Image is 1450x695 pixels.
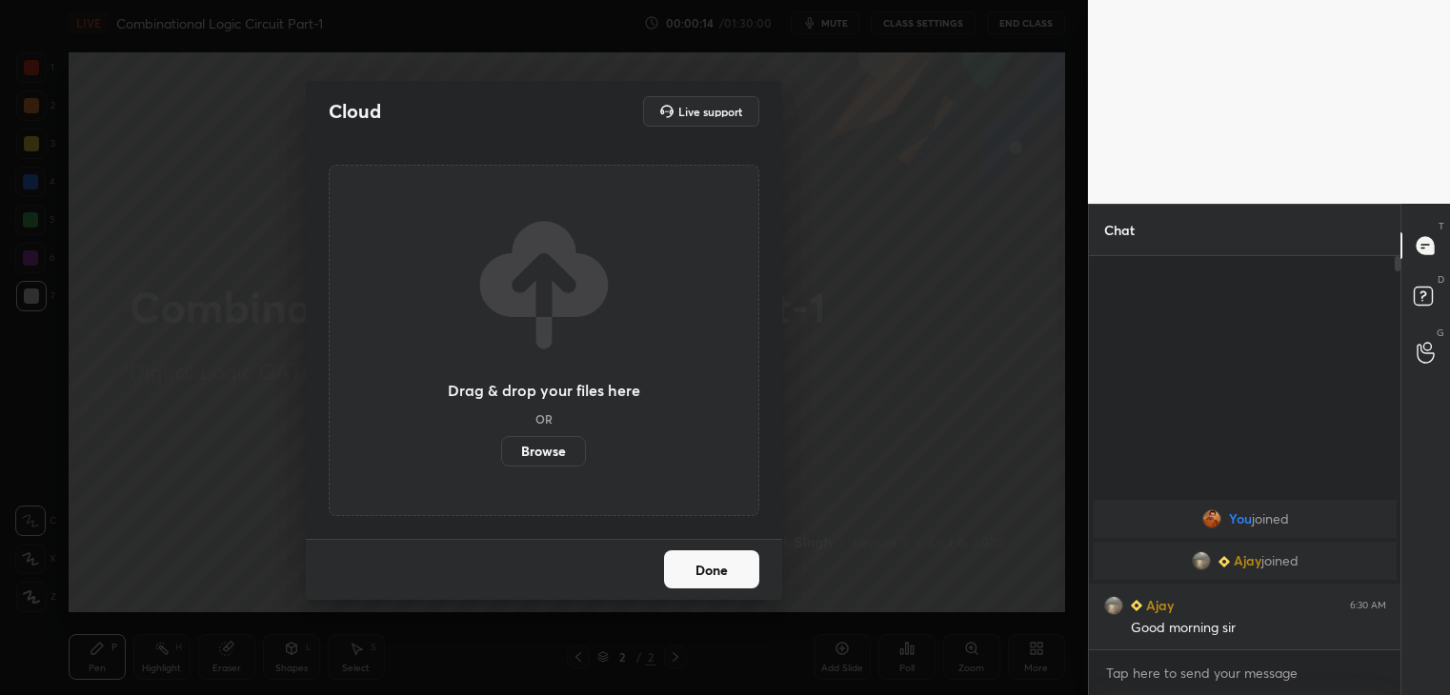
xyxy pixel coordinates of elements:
[1437,326,1444,340] p: G
[1251,511,1288,526] span: joined
[1089,205,1150,255] p: Chat
[1439,219,1444,233] p: T
[535,413,553,425] h5: OR
[1228,511,1251,526] span: You
[329,99,381,124] h2: Cloud
[678,106,742,117] h5: Live support
[1089,496,1401,650] div: grid
[1218,556,1230,567] img: Learner_Badge_beginner_1_8b307cf2a0.svg
[1131,600,1142,611] img: Learner_Badge_beginner_1_8b307cf2a0.svg
[1104,596,1123,615] img: e23d9e6d1af242b6ab63d50562ad4170.jpg
[664,550,759,588] button: Done
[1350,600,1386,611] div: 6:30 AM
[1142,595,1174,615] h6: Ajay
[1201,509,1220,528] img: 5786bad726924fb0bb2bae2edf64aade.jpg
[1438,272,1444,287] p: D
[1131,619,1386,638] div: Good morning sir
[1192,551,1211,570] img: e23d9e6d1af242b6ab63d50562ad4170.jpg
[1261,553,1299,568] span: joined
[448,383,640,398] h3: Drag & drop your files here
[1234,553,1261,568] span: Ajay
